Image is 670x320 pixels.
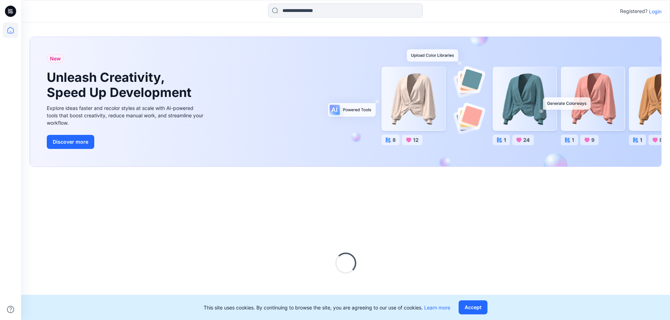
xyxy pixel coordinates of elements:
button: Discover more [47,135,94,149]
p: Login [649,8,662,15]
a: Learn more [424,305,450,311]
a: Discover more [47,135,205,149]
h1: Unleash Creativity, Speed Up Development [47,70,194,100]
span: New [50,54,61,63]
div: Explore ideas faster and recolor styles at scale with AI-powered tools that boost creativity, red... [47,104,205,126]
p: This site uses cookies. By continuing to browse the site, you are agreeing to our use of cookies. [204,304,450,311]
p: Registered? [620,7,647,15]
button: Accept [459,300,487,314]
